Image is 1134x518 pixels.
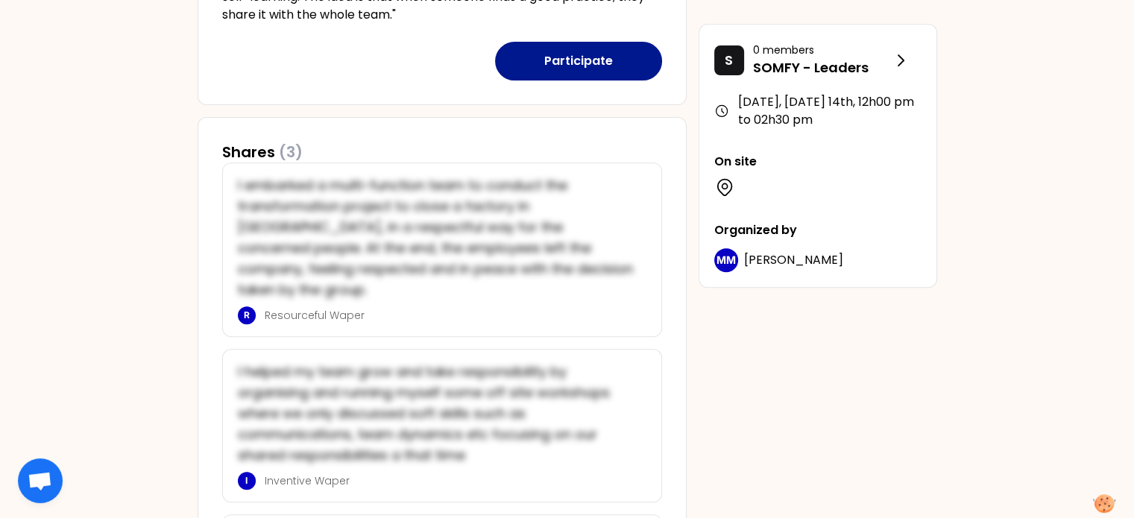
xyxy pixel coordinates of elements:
[753,57,892,78] p: SOMFY - Leaders
[495,42,662,80] button: Participate
[744,251,843,268] span: [PERSON_NAME]
[245,475,248,487] p: I
[714,221,922,239] p: Organized by
[18,458,63,503] div: Ouvrir le chat
[716,253,736,268] p: MM
[753,42,892,57] p: 0 members
[725,50,733,71] p: S
[714,153,922,171] p: On site
[279,142,303,162] span: (3)
[265,473,637,488] p: Inventive Waper
[265,308,637,323] p: Resourceful Waper
[714,93,922,129] div: [DATE], [DATE] 14th , 12h00 pm to 02h30 pm
[238,361,637,466] p: I helped my team grow and take responsibility by organising and running myself some off site work...
[222,142,303,162] h3: Shares
[244,309,250,321] p: R
[238,175,637,300] p: I embarked a multi-function team to conduct the transformation project to close a factory in [GEO...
